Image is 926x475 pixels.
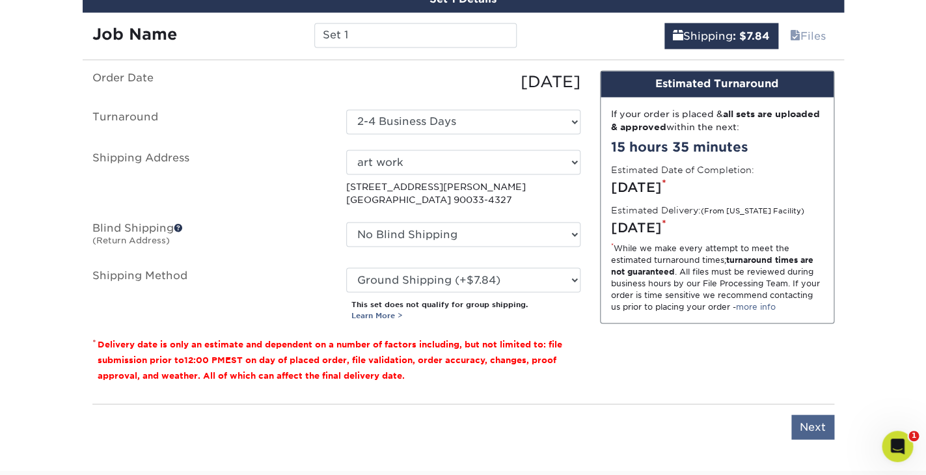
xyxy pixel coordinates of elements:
p: This set does not qualify for group shipping. [351,299,580,321]
div: [DATE] [611,177,823,197]
div: [DATE] [611,217,823,237]
small: (Return Address) [92,235,170,245]
label: Estimated Date of Completion: [611,163,754,176]
label: Turnaround [83,109,336,134]
a: Files [782,23,834,49]
span: 12:00 PM [184,355,225,364]
label: Estimated Delivery: [611,203,804,216]
strong: turnaround times are not guaranteed [611,254,813,276]
a: Learn More > [351,310,403,319]
label: Shipping Method [83,267,336,321]
input: Enter a job name [314,23,517,47]
small: Delivery date is only an estimate and dependent on a number of factors including, but not limited... [98,339,562,380]
a: more info [736,301,776,311]
div: [DATE] [336,70,590,94]
div: Estimated Turnaround [601,71,834,97]
label: Blind Shipping [83,222,336,252]
span: shipping [673,30,683,42]
label: Shipping Address [83,150,336,206]
p: [STREET_ADDRESS][PERSON_NAME] [GEOGRAPHIC_DATA] 90033-4327 [346,180,580,206]
iframe: Intercom live chat [882,431,913,462]
div: If your order is placed & within the next: [611,107,823,134]
span: files [790,30,800,42]
strong: Job Name [92,25,177,44]
span: 1 [908,431,919,441]
div: 15 hours 35 minutes [611,137,823,156]
small: (From [US_STATE] Facility) [701,206,804,215]
label: Order Date [83,70,336,94]
a: Shipping: $7.84 [664,23,778,49]
b: : $7.84 [733,30,770,42]
input: Next [791,414,834,439]
div: While we make every attempt to meet the estimated turnaround times; . All files must be reviewed ... [611,242,823,312]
